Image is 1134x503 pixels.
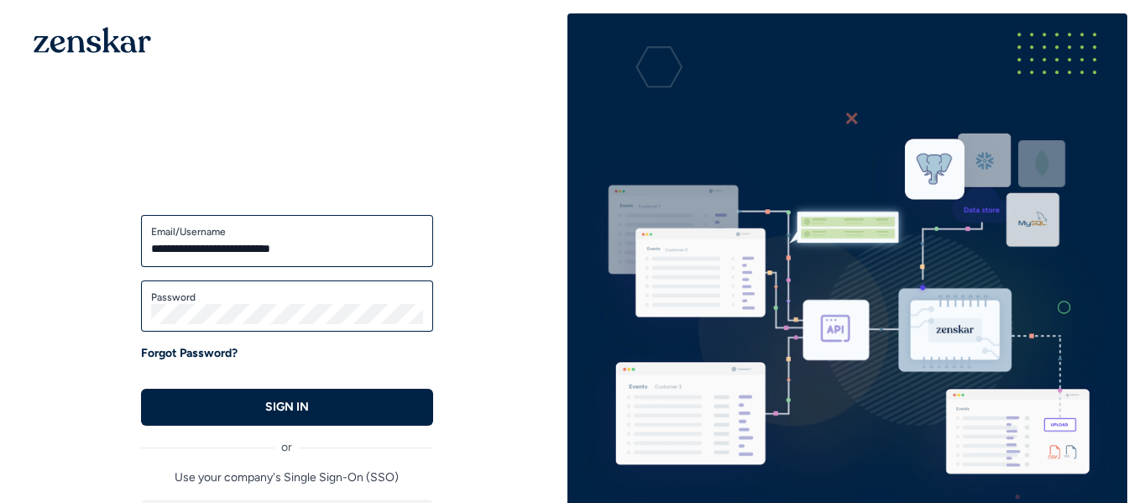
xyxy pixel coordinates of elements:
[141,345,238,362] a: Forgot Password?
[34,27,151,53] img: 1OGAJ2xQqyY4LXKgY66KYq0eOWRCkrZdAb3gUhuVAqdWPZE9SRJmCz+oDMSn4zDLXe31Ii730ItAGKgCKgCCgCikA4Av8PJUP...
[265,399,309,416] p: SIGN IN
[141,426,433,456] div: or
[151,225,423,238] label: Email/Username
[141,469,433,486] p: Use your company's Single Sign-On (SSO)
[141,389,433,426] button: SIGN IN
[151,291,423,304] label: Password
